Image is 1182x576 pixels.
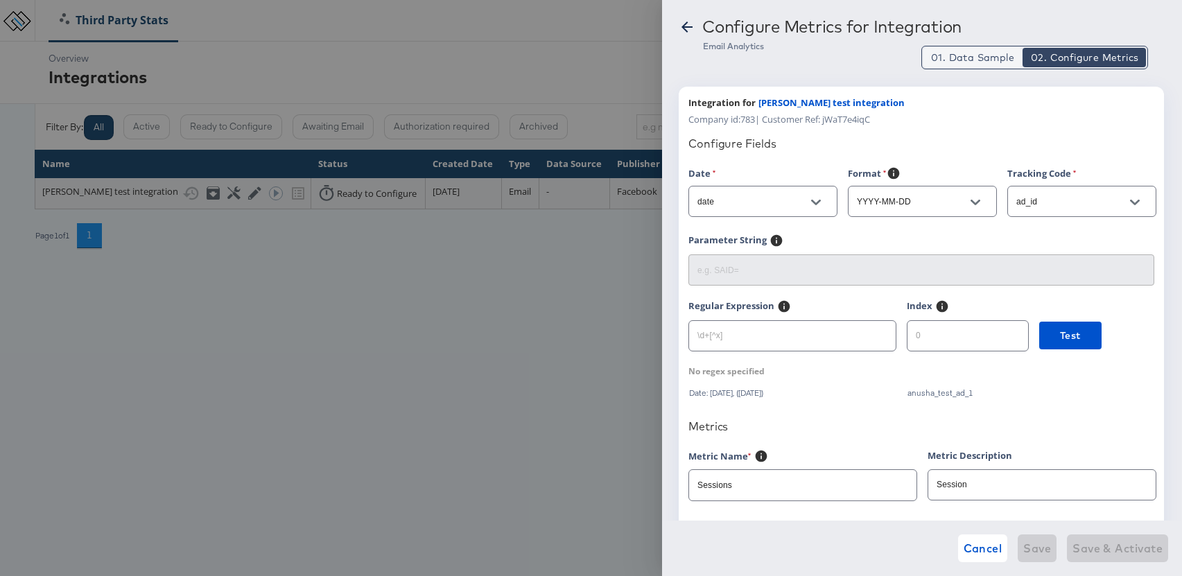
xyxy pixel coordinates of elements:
[688,96,756,110] span: Integration for
[848,166,887,184] label: Format
[907,299,932,317] label: Index
[964,539,1002,558] span: Cancel
[703,41,1165,52] div: Email Analytics
[1124,192,1145,213] button: Open
[688,449,751,466] label: Metric Name
[688,388,896,398] div: Date: [DATE], ([DATE])
[923,48,1022,67] button: Data Sample
[689,250,1154,279] input: e.g. SAID=
[931,51,1014,64] span: 01. Data Sample
[958,534,1008,562] button: Cancel
[688,299,774,317] label: Regular Expression
[688,419,1154,433] div: Metrics
[702,17,962,36] div: Configure Metrics for Integration
[689,315,896,345] input: \d+[^x]
[1007,166,1077,180] label: Tracking Code
[688,166,716,180] label: Date
[1039,322,1102,349] button: Test
[1031,51,1138,64] span: 02. Configure Metrics
[1039,322,1102,365] a: Test
[965,192,986,213] button: Open
[907,315,1028,345] input: 0
[806,192,826,213] button: Open
[1060,327,1081,344] span: Test
[688,365,765,377] div: No regex specified
[907,388,1154,398] div: anusha_test_ad_1
[758,96,905,110] span: [PERSON_NAME] test integration
[688,234,767,251] label: Parameter String
[1023,48,1146,67] button: Configure Metrics
[688,113,870,126] span: Company id: 783 | Customer Ref: jWaT7e4iqC
[928,449,1012,462] label: Metric Description
[688,137,1154,150] div: Configure Fields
